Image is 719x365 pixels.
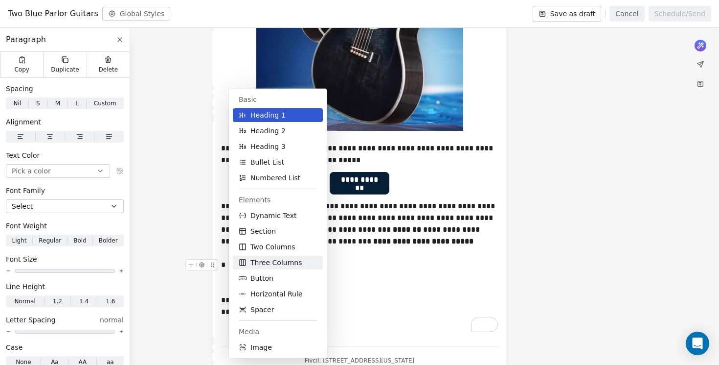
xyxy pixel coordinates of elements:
button: Heading 1 [233,108,323,122]
span: Alignment [6,117,41,127]
button: Two Columns [233,240,323,254]
span: Section [250,226,276,236]
span: Font Weight [6,221,47,231]
span: Elements [239,195,317,205]
button: Schedule/Send [649,6,711,22]
button: Three Columns [233,256,323,269]
span: Custom [94,99,116,108]
span: Text Color [6,150,40,160]
button: Save as draft [533,6,602,22]
span: Bolder [99,236,118,245]
span: Dynamic Text [250,211,297,220]
button: Numbered List [233,171,323,185]
span: Copy [14,66,29,73]
span: Image [250,342,272,352]
button: Bullet List [233,155,323,169]
span: Spacer [250,305,274,315]
span: Heading 2 [250,126,286,136]
span: Horizontal Rule [250,289,302,299]
span: Bold [73,236,87,245]
button: Global Styles [102,7,171,21]
button: Section [233,224,323,238]
span: Line Height [6,282,45,292]
button: Image [233,341,323,354]
div: Open Intercom Messenger [686,332,709,355]
span: Select [12,201,33,211]
span: Spacing [6,84,33,94]
span: S [36,99,40,108]
span: Letter Spacing [6,315,56,325]
span: Bullet List [250,157,284,167]
button: Horizontal Rule [233,287,323,301]
span: normal [100,315,124,325]
button: Heading 2 [233,124,323,138]
button: Cancel [609,6,644,22]
span: Font Family [6,186,45,195]
button: Button [233,271,323,285]
span: Case [6,342,22,352]
span: Font Size [6,254,37,264]
span: Light [12,236,26,245]
span: M [55,99,60,108]
span: Media [239,327,317,337]
span: L [75,99,79,108]
span: Heading 1 [250,110,286,120]
span: Regular [39,236,61,245]
span: Numbered List [250,173,300,183]
span: 1.4 [79,297,89,306]
button: Pick a color [6,164,110,178]
span: Paragraph [6,34,46,46]
span: Duplicate [51,66,79,73]
span: 1.6 [106,297,115,306]
button: Dynamic Text [233,209,323,222]
button: Heading 3 [233,140,323,153]
span: Two Blue Parlor Guitars [8,8,98,20]
span: Heading 3 [250,142,286,151]
button: Spacer [233,303,323,316]
span: Delete [99,66,118,73]
span: Nil [13,99,21,108]
span: Two Columns [250,242,295,252]
span: Normal [14,297,35,306]
span: Basic [239,95,317,104]
span: Button [250,273,273,283]
span: 1.2 [53,297,62,306]
span: Three Columns [250,258,302,268]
